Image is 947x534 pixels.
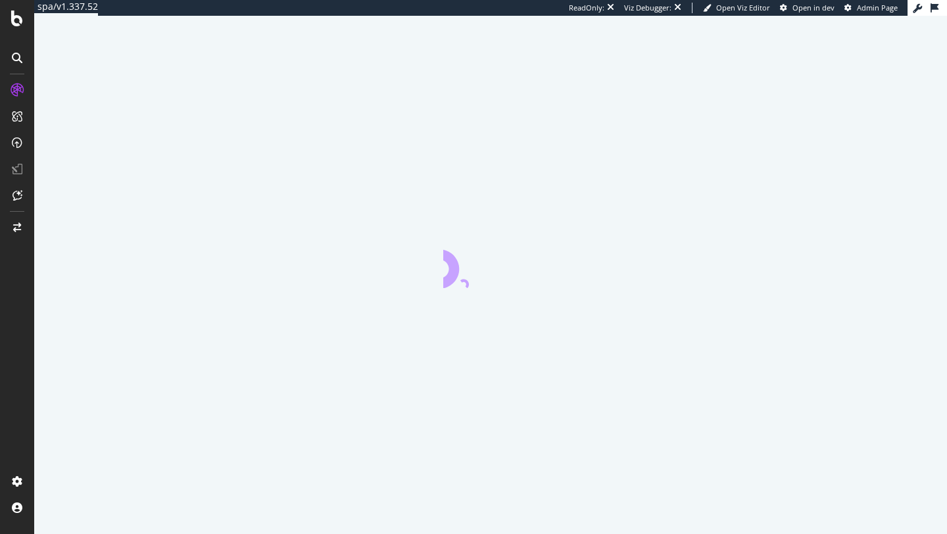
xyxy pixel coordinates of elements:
a: Open Viz Editor [703,3,770,13]
span: Open in dev [792,3,835,12]
span: Admin Page [857,3,898,12]
a: Admin Page [844,3,898,13]
a: Open in dev [780,3,835,13]
div: Viz Debugger: [624,3,671,13]
div: animation [443,241,538,288]
span: Open Viz Editor [716,3,770,12]
div: ReadOnly: [569,3,604,13]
